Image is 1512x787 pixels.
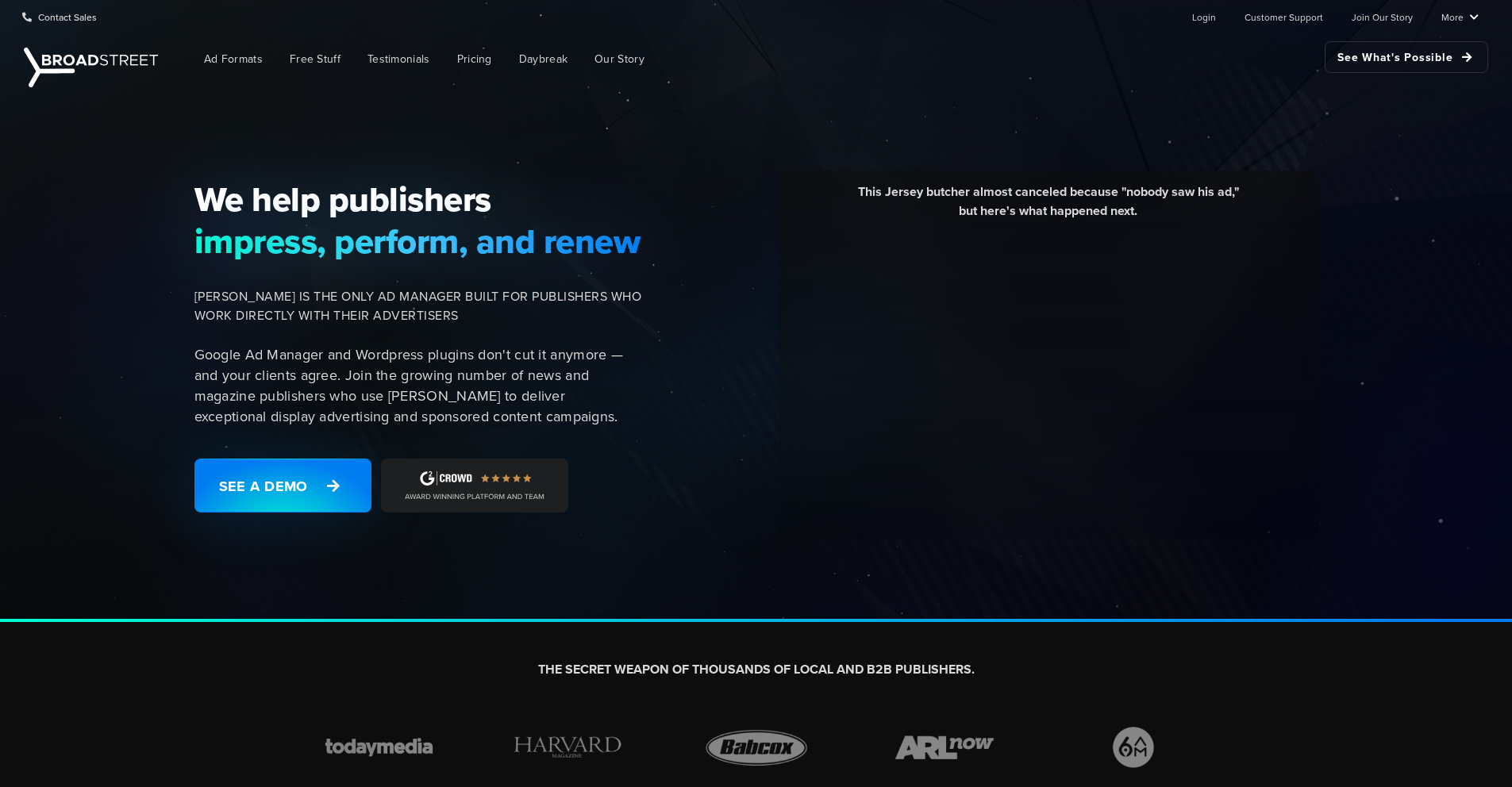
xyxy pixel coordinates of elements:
a: Customer Support [1245,1,1323,33]
h2: THE SECRET WEAPON OF THOUSANDS OF LOCAL AND B2B PUBLISHERS. [314,662,1199,678]
a: Free Stuff [278,41,352,77]
span: Ad Formats [204,51,263,67]
a: Pricing [445,41,504,77]
img: brand-icon [314,723,445,772]
span: Pricing [457,51,492,67]
p: Google Ad Manager and Wordpress plugins don't cut it anymore — and your clients agree. Join the g... [194,344,642,427]
a: See a Demo [194,459,371,513]
a: Daybreak [507,41,579,77]
span: Our Story [594,51,644,67]
img: brand-icon [1068,723,1199,772]
a: See What's Possible [1325,41,1488,73]
img: brand-icon [879,723,1010,772]
span: [PERSON_NAME] IS THE ONLY AD MANAGER BUILT FOR PUBLISHERS WHO WORK DIRECTLY WITH THEIR ADVERTISERS [194,287,642,325]
nav: Main [167,33,1488,85]
span: We help publishers [194,179,642,220]
span: Daybreak [519,51,567,67]
iframe: YouTube video player [791,232,1306,522]
a: Our Story [583,41,656,77]
a: Testimonials [356,41,442,77]
a: Login [1192,1,1216,33]
div: This Jersey butcher almost canceled because "nobody saw his ad," but here's what happened next. [791,182,1306,232]
img: brand-icon [502,723,633,772]
span: Testimonials [367,51,430,67]
a: Contact Sales [22,1,97,33]
a: Ad Formats [192,41,275,77]
a: Join Our Story [1352,1,1413,33]
img: Broadstreet | The Ad Manager for Small Publishers [24,48,158,87]
span: Free Stuff [290,51,340,67]
img: brand-icon [691,723,822,772]
a: More [1441,1,1479,33]
span: impress, perform, and renew [194,221,642,262]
